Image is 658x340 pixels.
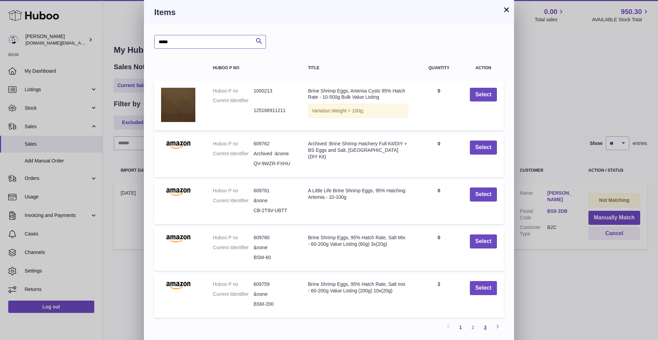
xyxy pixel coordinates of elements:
div: Brine Shrimp Eggs, 95% Hatch Rate, Salt Mix - 60-200g Value Listing (60g) 3x(20g) [308,234,408,247]
img: Brine Shrimp Eggs, 95% Hatch Rate, Salt Mix - 60-200g Value Listing (60g) 3x(20g) [161,234,195,243]
dt: Current Identifier [213,97,254,104]
td: 0 [415,181,463,224]
dd: 125168911211 [254,107,294,114]
dt: Huboo P no [213,187,254,194]
img: Archived :Brine Shrimp Hatchery Full Kit/DIY + BS Eggs and Salt, UK (DIY Kit) [161,141,195,149]
th: Title [301,59,415,77]
dd: &none [254,244,294,251]
dt: Huboo P no [213,88,254,94]
dd: 609759 [254,281,294,288]
dd: QV-9WZR-FXHU [254,160,294,167]
div: Variation: [308,104,408,118]
img: Brine Shrimp Eggs, 95% Hatch Rate, Salt mix - 60-200g Value Listing (200g) 10x(20g) [161,281,195,289]
img: Brine Shrimp Eggs, Artemia Cysts 95% Hatch Rate - 10-500g Bulk Value Listing [161,88,195,122]
button: Select [470,281,497,295]
dd: 609762 [254,141,294,147]
td: 2 [415,274,463,318]
button: × [502,5,511,14]
dt: Current Identifier [213,244,254,251]
img: A Little Life Brine Shrimp Eggs, 95% Hatching Artemia - 10-100g [161,187,195,196]
button: Select [470,187,497,202]
dd: Archived :&none [254,150,294,157]
dd: 1000213 [254,88,294,94]
a: 2 [467,321,479,333]
div: A Little Life Brine Shrimp Eggs, 95% Hatching Artemia - 10-100g [308,187,408,201]
td: 0 [415,228,463,271]
a: 1 [454,321,467,333]
a: 3 [479,321,491,333]
dt: Current Identifier [213,150,254,157]
td: 0 [415,134,463,177]
th: Quantity [415,59,463,77]
dt: Huboo P no [213,141,254,147]
dt: Current Identifier [213,291,254,297]
div: Archived :Brine Shrimp Hatchery Full Kit/DIY + BS Eggs and Salt, [GEOGRAPHIC_DATA] (DIY Kit) [308,141,408,160]
dt: Current Identifier [213,197,254,204]
div: Brine Shrimp Eggs, Artemia Cysts 95% Hatch Rate - 10-500g Bulk Value Listing [308,88,408,101]
dt: Huboo P no [213,234,254,241]
dd: &none [254,291,294,297]
h3: Items [154,7,504,18]
button: Select [470,234,497,248]
dd: 609760 [254,234,294,241]
dd: 609761 [254,187,294,194]
dd: &none [254,197,294,204]
div: Brine Shrimp Eggs, 95% Hatch Rate, Salt mix - 60-200g Value Listing (200g) 10x(20g) [308,281,408,294]
dd: BSM-200 [254,301,294,307]
dd: CB-2T9V-UBTT [254,207,294,214]
td: 0 [415,81,463,131]
span: Weight = 100g; [332,108,364,113]
button: Select [470,141,497,155]
th: Huboo P no [206,59,301,77]
dd: BSM-60 [254,254,294,261]
th: Action [463,59,504,77]
button: Select [470,88,497,102]
dt: Huboo P no [213,281,254,288]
